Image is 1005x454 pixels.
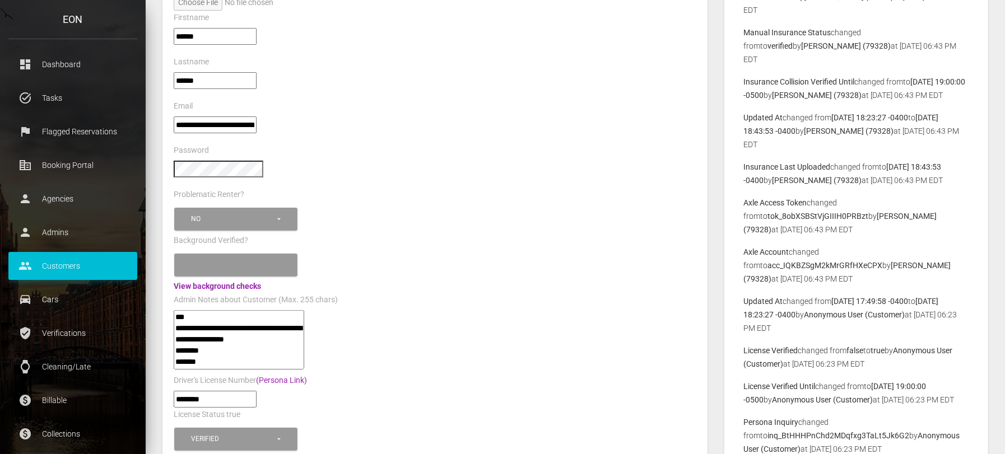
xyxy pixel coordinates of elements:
p: changed from to by at [DATE] 06:23 PM EDT [744,294,969,335]
a: watch Cleaning/Late [8,353,137,381]
a: drive_eta Cars [8,285,137,313]
label: Problematic Renter? [174,189,244,200]
b: [DATE] 18:23:27 -0400 [832,113,909,122]
a: (Persona Link) [256,376,307,385]
b: tok_8obXSBStVjGIIIH0PRBzt [768,212,869,221]
b: [PERSON_NAME] (79328) [773,176,862,185]
div: Verified [191,434,276,444]
p: Dashboard [17,56,129,73]
b: Insurance Collision Verified Until [744,77,855,86]
p: Collections [17,425,129,442]
p: Booking Portal [17,157,129,174]
p: changed from to by at [DATE] 06:43 PM EDT [744,245,969,285]
p: changed from to by at [DATE] 06:43 PM EDT [744,26,969,66]
b: true [871,346,885,355]
b: [PERSON_NAME] (79328) [804,127,894,135]
p: changed from to by at [DATE] 06:43 PM EDT [744,111,969,151]
b: inq_BtHHHPnChd2MDqfxg3TaLt5Jk6G2 [768,431,910,440]
div: Please select [191,260,276,270]
b: acc_IQKBZSgM2kMrGRfHXeCPX [768,261,883,270]
p: changed from to by at [DATE] 06:23 PM EDT [744,344,969,371]
b: [PERSON_NAME] (79328) [773,91,862,100]
label: Password [174,145,209,156]
a: people Customers [8,252,137,280]
a: person Admins [8,218,137,246]
b: Anonymous User (Customer) [773,395,873,404]
b: Persona Inquiry [744,418,799,427]
p: Tasks [17,90,129,106]
a: person Agencies [8,185,137,213]
b: Updated At [744,113,783,122]
p: Verifications [17,325,129,341]
a: corporate_fare Booking Portal [8,151,137,179]
b: License Verified Until [744,382,816,391]
button: Verified [174,428,297,451]
p: Admins [17,224,129,241]
a: paid Billable [8,386,137,414]
label: Email [174,101,193,112]
b: false [847,346,864,355]
p: Flagged Reservations [17,123,129,140]
b: Anonymous User (Customer) [804,310,905,319]
label: Admin Notes about Customer (Max. 255 chars) [174,294,338,306]
b: Updated At [744,297,783,306]
p: changed from to by at [DATE] 06:43 PM EDT [744,160,969,187]
label: Background Verified? [174,235,248,246]
p: Billable [17,392,129,409]
p: Cleaning/Late [17,358,129,375]
a: flag Flagged Reservations [8,118,137,146]
p: changed from to by at [DATE] 06:43 PM EDT [744,196,969,236]
div: No [191,214,276,224]
b: License Verified [744,346,798,355]
p: Customers [17,258,129,274]
b: [DATE] 17:49:58 -0400 [832,297,909,306]
label: Lastname [174,57,209,68]
b: [PERSON_NAME] (79328) [802,41,891,50]
p: Cars [17,291,129,308]
a: paid Collections [8,420,137,448]
label: Firstname [174,12,209,24]
a: task_alt Tasks [8,84,137,112]
a: dashboard Dashboard [8,50,137,78]
p: Agencies [17,190,129,207]
b: Insurance Last Uploaded [744,162,831,171]
b: Manual Insurance Status [744,28,831,37]
b: Axle Account [744,247,789,256]
b: Axle Access Token [744,198,807,207]
button: Please select [174,254,297,277]
button: No [174,208,297,231]
p: changed from to by at [DATE] 06:23 PM EDT [744,380,969,406]
a: View background checks [174,282,261,291]
b: verified [768,41,793,50]
a: verified_user Verifications [8,319,137,347]
label: Driver's License Number [174,375,307,386]
label: License Status true [174,409,240,420]
p: changed from to by at [DATE] 06:43 PM EDT [744,75,969,102]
